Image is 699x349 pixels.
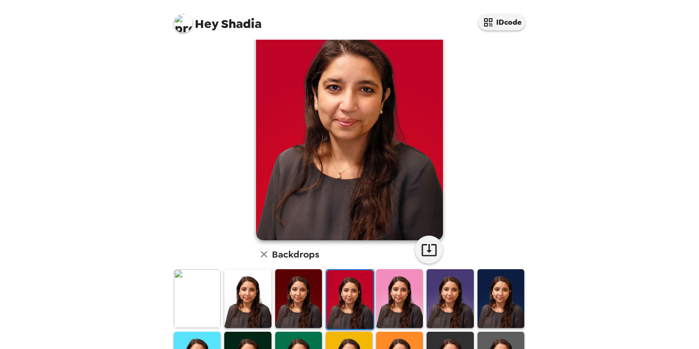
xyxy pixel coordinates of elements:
[272,247,319,262] h6: Backdrops
[174,9,262,30] span: Shadia
[174,269,221,328] img: Original
[478,14,525,30] button: IDcode
[195,15,218,32] span: Hey
[256,7,443,240] img: user
[174,14,193,33] img: profile pic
